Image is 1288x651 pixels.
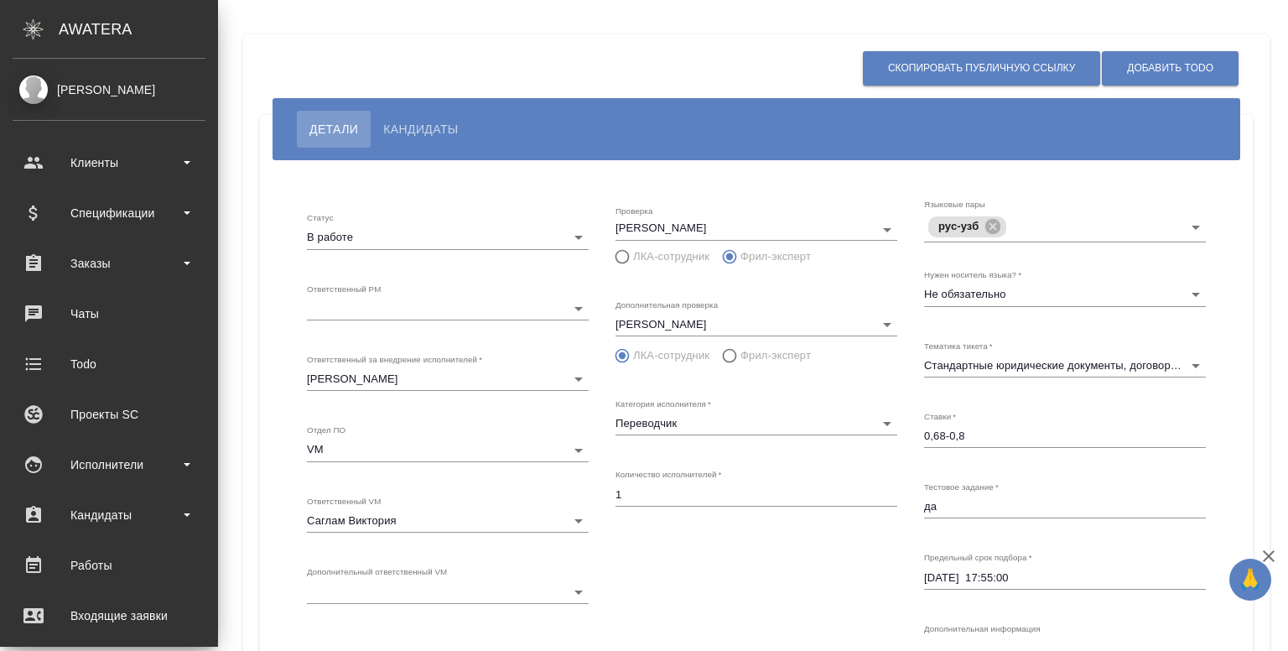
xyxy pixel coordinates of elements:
div: Чаты [13,301,205,326]
div: Исполнители [13,452,205,477]
label: Дополнительная информация [924,624,1041,633]
a: Входящие заявки [4,595,214,637]
label: Тематика тикета [924,341,993,350]
label: Ставки [924,413,956,421]
div: Спецификации [13,201,205,226]
label: Тестовое задание [924,483,999,492]
span: ЛКА-сотрудник [633,347,709,364]
div: Входящие заявки [13,603,205,628]
span: Скопировать публичную ссылку [888,61,1075,76]
div: Работы [13,553,205,578]
a: Todo [4,343,214,385]
label: Ответственный PM [307,284,381,293]
label: Количество исполнителей [615,471,721,479]
a: Работы [4,544,214,586]
div: В работе [307,226,589,249]
div: Кандидаты [13,503,205,528]
label: Дополнительная проверка [615,300,718,309]
span: Добавить ToDo [1127,61,1213,76]
a: Чаты [4,293,214,335]
label: Нужен носитель языка? [924,271,1021,279]
button: Скопировать публичную ссылку [863,51,1100,86]
button: 🙏 [1229,559,1271,601]
label: Дополнительный ответственный VM [307,568,447,576]
a: Проекты SC [4,393,214,435]
span: Фрил-эксперт [740,248,811,265]
button: Добавить ToDo [1102,51,1239,86]
div: рус-узб [928,216,1006,237]
div: AWATERA [59,13,218,46]
div: [PERSON_NAME] [307,367,589,391]
label: Категория исполнителя [615,400,711,409]
span: Фрил-эксперт [740,347,811,364]
div: VM [307,438,589,461]
label: Отдел ПО [307,426,345,435]
label: Предельный срок подбора [924,554,1032,562]
label: Ответственный VM [307,497,381,505]
button: Open [875,218,899,242]
label: Языковые пары [924,201,985,209]
div: [PERSON_NAME] [13,81,205,99]
label: Проверка [615,207,652,216]
button: Open [1184,216,1207,239]
div: Проекты SC [13,402,205,427]
span: 🙏 [1236,562,1265,597]
div: Заказы [13,251,205,276]
span: Детали [309,119,358,139]
div: [PERSON_NAME] [615,313,897,336]
label: Ответственный за внедрение исполнителей [307,356,482,364]
div: Саглам Виктория [307,509,589,533]
label: Статус [307,214,333,222]
div: Не обязательно [924,283,1206,306]
span: ЛКА-сотрудник [633,248,709,265]
span: Кандидаты [383,119,458,139]
div: Todo [13,352,205,377]
div: Клиенты [13,150,205,175]
div: Стандартные юридические документы, договоры, уставы [924,354,1206,378]
textarea: да [924,500,1206,513]
div: Переводчик [615,412,897,435]
span: рус-узб [928,220,989,232]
